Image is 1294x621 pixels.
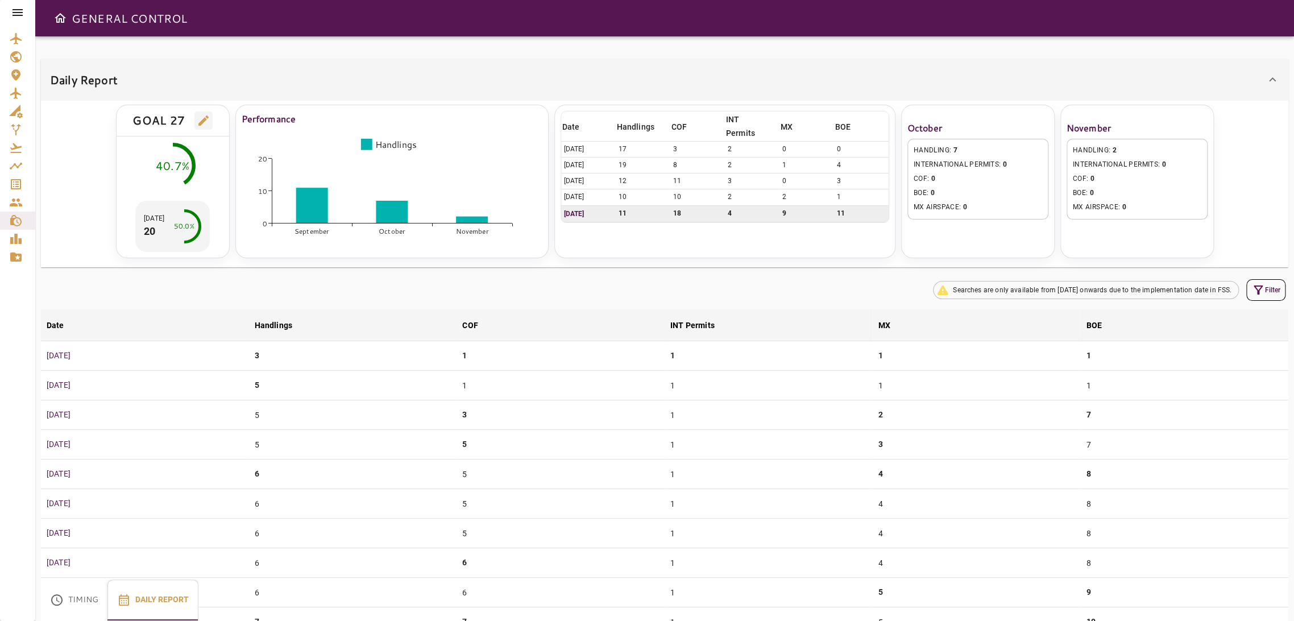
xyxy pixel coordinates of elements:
button: Filter [1246,279,1285,301]
td: 1 [834,189,889,205]
td: 11 [670,173,725,189]
div: basic tabs example [41,579,198,620]
p: [DATE] [144,213,164,223]
p: [DATE] [47,527,243,539]
p: 4 [878,468,883,480]
h6: Performance [242,111,542,127]
p: [DATE] [564,209,613,219]
span: 0 [931,189,935,197]
span: MX AIRSPACE : [1073,202,1201,213]
td: 11 [834,205,889,222]
p: 3 [462,409,467,421]
td: 2 [779,189,834,205]
td: 0 [834,142,889,158]
span: 0 [1162,160,1166,168]
p: 3 [255,350,259,362]
td: 4 [873,489,1081,519]
td: 1 [873,371,1081,400]
h6: November [1067,120,1208,136]
div: INT Permits [726,113,764,140]
p: 5 [255,379,259,391]
span: COF [671,120,702,134]
td: [DATE] [561,142,616,158]
span: HANDLING : [914,145,1042,156]
p: 3 [878,438,883,450]
td: 5 [249,430,457,459]
span: COF : [914,173,1042,185]
span: 0 [1090,175,1094,183]
span: INT Permits [670,318,729,332]
h6: GENERAL CONTROL [72,9,187,27]
tspan: November [455,227,488,237]
tspan: 0 [262,218,267,228]
p: [DATE] [47,379,243,391]
td: 6 [249,489,457,519]
span: Handlings [616,120,669,134]
td: 1 [665,430,873,459]
td: 0 [779,173,834,189]
tspan: September [294,227,329,237]
tspan: Handlings [375,138,416,151]
td: 6 [249,548,457,578]
p: [DATE] [47,350,243,362]
p: [DATE] [47,498,243,510]
span: 0 [1090,189,1094,197]
p: 1 [462,350,467,362]
span: HANDLING : [1073,145,1201,156]
span: 0 [1003,160,1007,168]
p: 20 [144,223,164,239]
p: [DATE] [47,409,243,421]
div: BOE [835,120,851,134]
span: BOE : [914,188,1042,199]
td: [DATE] [561,158,616,173]
td: 1 [665,578,873,607]
span: Searches are only available from [DATE] onwards due to the implementation date in FSS. [946,285,1238,295]
button: Open drawer [49,7,72,30]
td: 18 [670,205,725,222]
span: 7 [953,146,957,154]
td: 0 [779,142,834,158]
div: Handlings [255,318,292,332]
td: 1 [457,371,665,400]
td: 3 [834,173,889,189]
td: 5 [249,400,457,430]
p: 1 [1086,350,1090,362]
p: 9 [1086,586,1090,598]
p: 1 [670,350,675,362]
p: 6 [462,557,467,569]
p: 5 [878,586,883,598]
td: 1 [779,158,834,173]
td: 8 [1080,489,1288,519]
td: 5 [457,519,665,548]
tspan: 20 [258,154,267,163]
td: [DATE] [561,189,616,205]
span: 2 [1113,146,1117,154]
td: 11 [615,205,670,222]
p: 1 [878,350,883,362]
span: 0 [1122,203,1126,211]
span: INTERNATIONAL PERMITS : [914,159,1042,171]
td: 8 [670,158,725,173]
span: BOE [835,120,865,134]
div: Date [47,318,64,332]
td: 7 [1080,430,1288,459]
td: 6 [249,578,457,607]
td: 5 [457,489,665,519]
span: 0 [931,175,935,183]
td: 4 [873,519,1081,548]
td: 6 [457,578,665,607]
div: COF [671,120,687,134]
td: 3 [725,173,779,189]
div: Handlings [616,120,654,134]
td: 9 [779,205,834,222]
td: 4 [873,548,1081,578]
td: 12 [615,173,670,189]
span: Date [47,318,79,332]
td: 1 [1080,371,1288,400]
p: 2 [878,409,883,421]
span: INTERNATIONAL PERMITS : [1073,159,1201,171]
div: Daily Report [41,100,1288,267]
span: MX AIRSPACE : [914,202,1042,213]
td: 10 [615,189,670,205]
div: GOAL 27 [132,111,185,130]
